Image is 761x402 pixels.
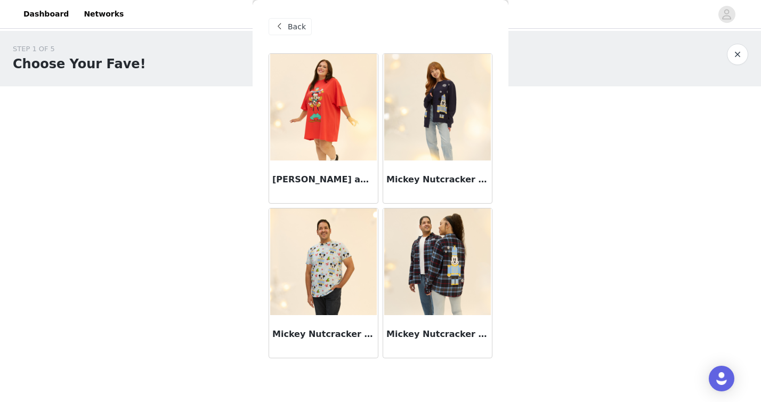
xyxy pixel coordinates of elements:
a: Networks [77,2,130,26]
h3: [PERSON_NAME] and Friends Holiday T-Shirt Dress [272,173,375,186]
h3: Mickey Nutcracker Flannel [386,328,489,341]
h1: Choose Your Fave! [13,54,146,74]
div: avatar [722,6,732,23]
h3: Mickey Nutcracker Cardigan [386,173,489,186]
div: Open Intercom Messenger [709,366,734,391]
img: Mickey Nutcracker AOP [270,208,377,315]
a: Dashboard [17,2,75,26]
img: Mickey Nutcracker Flannel [384,208,491,315]
img: Mickey Nutcracker Cardigan [384,54,491,160]
img: Mickey and Friends Holiday T-Shirt Dress [270,54,377,160]
span: Back [288,21,306,33]
div: STEP 1 OF 5 [13,44,146,54]
h3: Mickey Nutcracker AOP [272,328,375,341]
